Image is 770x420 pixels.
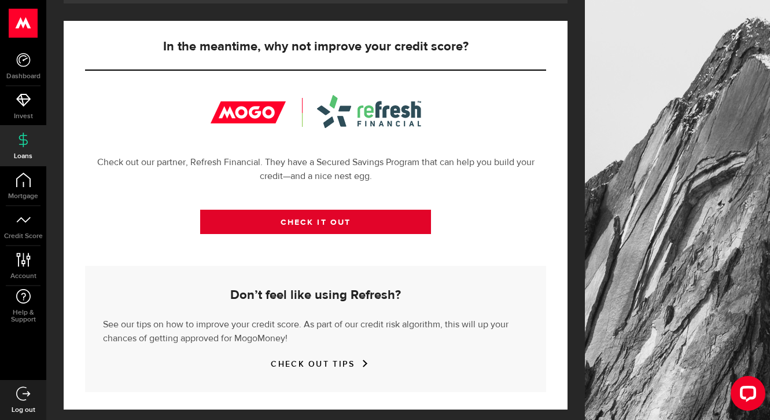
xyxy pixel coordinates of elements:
[200,210,431,234] a: CHECK IT OUT
[271,359,360,369] a: CHECK OUT TIPS
[85,40,546,54] h5: In the meantime, why not improve your credit score?
[721,371,770,420] iframe: LiveChat chat widget
[85,156,546,184] p: Check out our partner, Refresh Financial. They have a Secured Savings Program that can help you b...
[103,288,528,302] h5: Don’t feel like using Refresh?
[103,315,528,346] p: See our tips on how to improve your credit score. As part of our credit risk algorithm, this will...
